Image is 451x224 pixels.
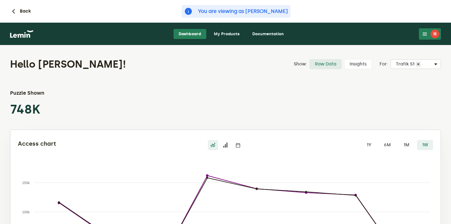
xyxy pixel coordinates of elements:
a: Documentation [247,29,289,39]
button: İB [419,28,441,40]
a: My Products [209,29,245,39]
a: Dashboard [174,29,206,39]
label: 1W [417,140,433,150]
h1: Hello [PERSON_NAME]! [10,58,250,70]
label: Raw Data [310,59,342,69]
div: İB [431,30,439,38]
span: Trafik S1 [396,62,416,67]
text: 100k [22,210,30,214]
label: For: [380,62,388,67]
label: 1M [398,140,414,150]
text: 150k [22,181,30,185]
button: Back [10,8,31,15]
img: logo [10,30,33,38]
label: Show: [294,62,307,67]
label: 6M [379,140,396,150]
h3: Puzzle Shown [10,89,65,97]
label: 1Y [361,140,376,150]
h2: Access chart [18,140,156,148]
p: 748K [10,102,65,117]
label: Insights [344,59,372,69]
span: You are viewing as [PERSON_NAME] [198,8,288,15]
